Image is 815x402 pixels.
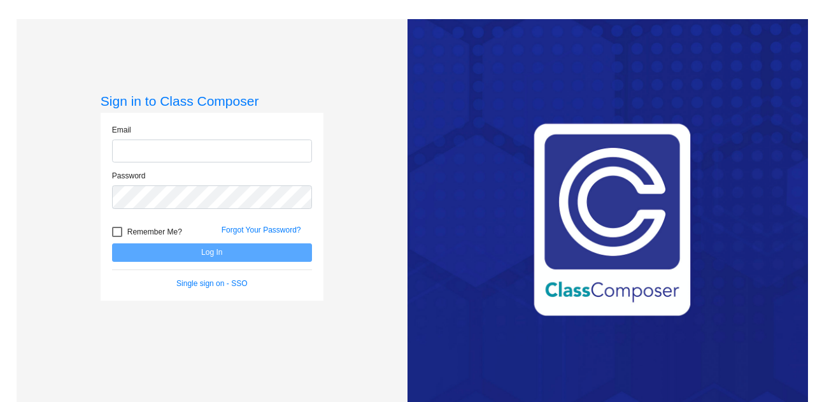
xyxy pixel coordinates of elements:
a: Forgot Your Password? [222,226,301,234]
span: Remember Me? [127,224,182,240]
button: Log In [112,243,312,262]
h3: Sign in to Class Composer [101,93,323,109]
a: Single sign on - SSO [176,279,247,288]
label: Password [112,170,146,182]
label: Email [112,124,131,136]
